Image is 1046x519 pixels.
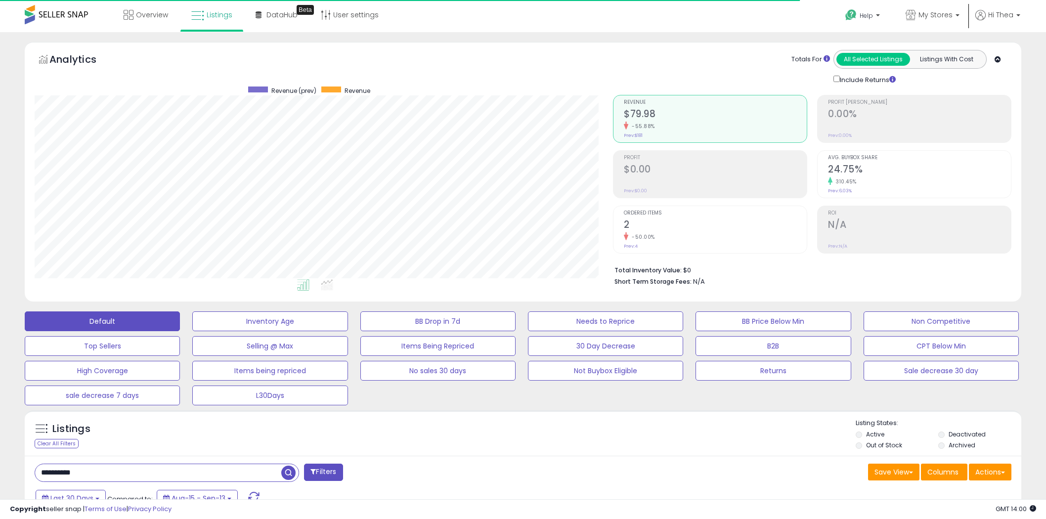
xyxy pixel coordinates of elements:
[136,10,168,20] span: Overview
[10,504,46,514] strong: Copyright
[866,430,884,438] label: Active
[49,52,116,69] h5: Analytics
[345,86,370,95] span: Revenue
[918,10,953,20] span: My Stores
[297,5,314,15] div: Tooltip anchor
[828,155,1011,161] span: Avg. Buybox Share
[864,336,1019,356] button: CPT Below Min
[828,100,1011,105] span: Profit [PERSON_NAME]
[696,311,851,331] button: BB Price Below Min
[528,336,683,356] button: 30 Day Decrease
[921,464,967,480] button: Columns
[856,419,1021,428] p: Listing States:
[988,10,1013,20] span: Hi Thea
[614,277,692,286] b: Short Term Storage Fees:
[828,132,852,138] small: Prev: 0.00%
[528,311,683,331] button: Needs to Reprice
[25,311,180,331] button: Default
[157,490,238,507] button: Aug-15 - Sep-13
[969,464,1011,480] button: Actions
[864,311,1019,331] button: Non Competitive
[828,211,1011,216] span: ROI
[360,336,516,356] button: Items Being Repriced
[693,277,705,286] span: N/A
[624,243,638,249] small: Prev: 4
[25,386,180,405] button: sale decrease 7 days
[624,132,643,138] small: Prev: $181
[192,361,348,381] button: Items being repriced
[360,361,516,381] button: No sales 30 days
[624,164,807,177] h2: $0.00
[828,164,1011,177] h2: 24.75%
[696,361,851,381] button: Returns
[826,74,908,85] div: Include Returns
[832,178,857,185] small: 310.45%
[828,188,852,194] small: Prev: 6.03%
[266,10,298,20] span: DataHub
[949,430,986,438] label: Deactivated
[836,53,910,66] button: All Selected Listings
[624,108,807,122] h2: $79.98
[304,464,343,481] button: Filters
[791,55,830,64] div: Totals For
[624,188,647,194] small: Prev: $0.00
[271,86,316,95] span: Revenue (prev)
[845,9,857,21] i: Get Help
[628,123,655,130] small: -55.88%
[50,493,93,503] span: Last 30 Days
[828,243,847,249] small: Prev: N/A
[172,493,225,503] span: Aug-15 - Sep-13
[975,10,1020,32] a: Hi Thea
[624,155,807,161] span: Profit
[949,441,975,449] label: Archived
[25,336,180,356] button: Top Sellers
[996,504,1036,514] span: 2025-10-14 14:00 GMT
[837,1,890,32] a: Help
[696,336,851,356] button: B2B
[868,464,919,480] button: Save View
[828,219,1011,232] h2: N/A
[864,361,1019,381] button: Sale decrease 30 day
[128,504,172,514] a: Privacy Policy
[10,505,172,514] div: seller snap | |
[624,219,807,232] h2: 2
[828,108,1011,122] h2: 0.00%
[910,53,983,66] button: Listings With Cost
[624,211,807,216] span: Ordered Items
[107,494,153,504] span: Compared to:
[614,263,1004,275] li: $0
[192,386,348,405] button: L30Days
[360,311,516,331] button: BB Drop in 7d
[866,441,902,449] label: Out of Stock
[25,361,180,381] button: High Coverage
[192,336,348,356] button: Selling @ Max
[860,11,873,20] span: Help
[52,422,90,436] h5: Listings
[624,100,807,105] span: Revenue
[528,361,683,381] button: Not Buybox Eligible
[927,467,959,477] span: Columns
[36,490,106,507] button: Last 30 Days
[614,266,682,274] b: Total Inventory Value:
[35,439,79,448] div: Clear All Filters
[628,233,655,241] small: -50.00%
[207,10,232,20] span: Listings
[192,311,348,331] button: Inventory Age
[85,504,127,514] a: Terms of Use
